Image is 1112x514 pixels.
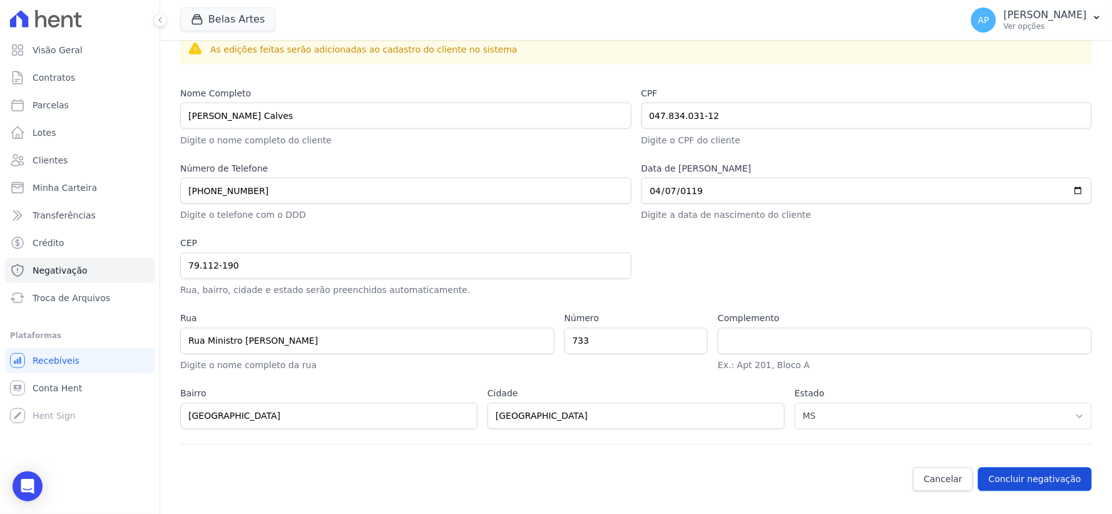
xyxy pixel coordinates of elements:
[564,312,708,326] label: Número
[180,359,554,373] p: Digite o nome completo da rua
[33,237,64,249] span: Crédito
[5,203,155,228] a: Transferências
[180,284,631,297] p: Rua, bairro, cidade e estado serão preenchidos automaticamente.
[718,312,1092,326] label: Complemento
[978,16,989,24] span: AP
[924,473,962,486] span: Cancelar
[5,38,155,63] a: Visão Geral
[978,468,1092,491] button: Concluir negativação
[180,237,631,250] label: CEP
[33,154,68,167] span: Clientes
[33,292,110,304] span: Troca de Arquivos
[641,209,1093,222] p: Digite a data de nascimento do cliente
[180,253,631,279] input: 00.000-000
[5,348,155,373] a: Recebíveis
[961,3,1112,38] button: AP [PERSON_NAME] Ver opções
[5,175,155,200] a: Minha Carteira
[5,148,155,173] a: Clientes
[5,258,155,283] a: Negativação
[641,87,1093,100] label: CPF
[641,134,1093,147] p: Digite o CPF do cliente
[180,209,631,222] p: Digite o telefone com o DDD
[33,264,88,277] span: Negativação
[5,376,155,401] a: Conta Hent
[33,182,97,194] span: Minha Carteira
[641,162,1093,175] label: Data de [PERSON_NAME]
[180,388,477,401] label: Bairro
[795,388,1092,401] label: Estado
[180,162,631,175] label: Número de Telefone
[5,93,155,118] a: Parcelas
[33,71,75,84] span: Contratos
[10,328,150,343] div: Plataformas
[487,388,785,401] label: Cidade
[13,471,43,501] div: Open Intercom Messenger
[33,209,96,222] span: Transferências
[33,44,83,56] span: Visão Geral
[33,354,79,367] span: Recebíveis
[5,120,155,145] a: Lotes
[718,359,1092,373] p: Ex.: Apt 201, Bloco A
[180,87,631,100] label: Nome Completo
[5,65,155,90] a: Contratos
[180,312,554,326] label: Rua
[33,99,69,111] span: Parcelas
[180,8,275,31] button: Belas Artes
[5,230,155,255] a: Crédito
[33,382,82,394] span: Conta Hent
[33,126,56,139] span: Lotes
[913,468,973,491] a: Cancelar
[180,134,631,147] p: Digite o nome completo do cliente
[1004,21,1087,31] p: Ver opções
[1004,9,1087,21] p: [PERSON_NAME]
[210,43,518,56] p: As edições feitas serão adicionadas ao cadastro do cliente no sistema
[5,285,155,311] a: Troca de Arquivos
